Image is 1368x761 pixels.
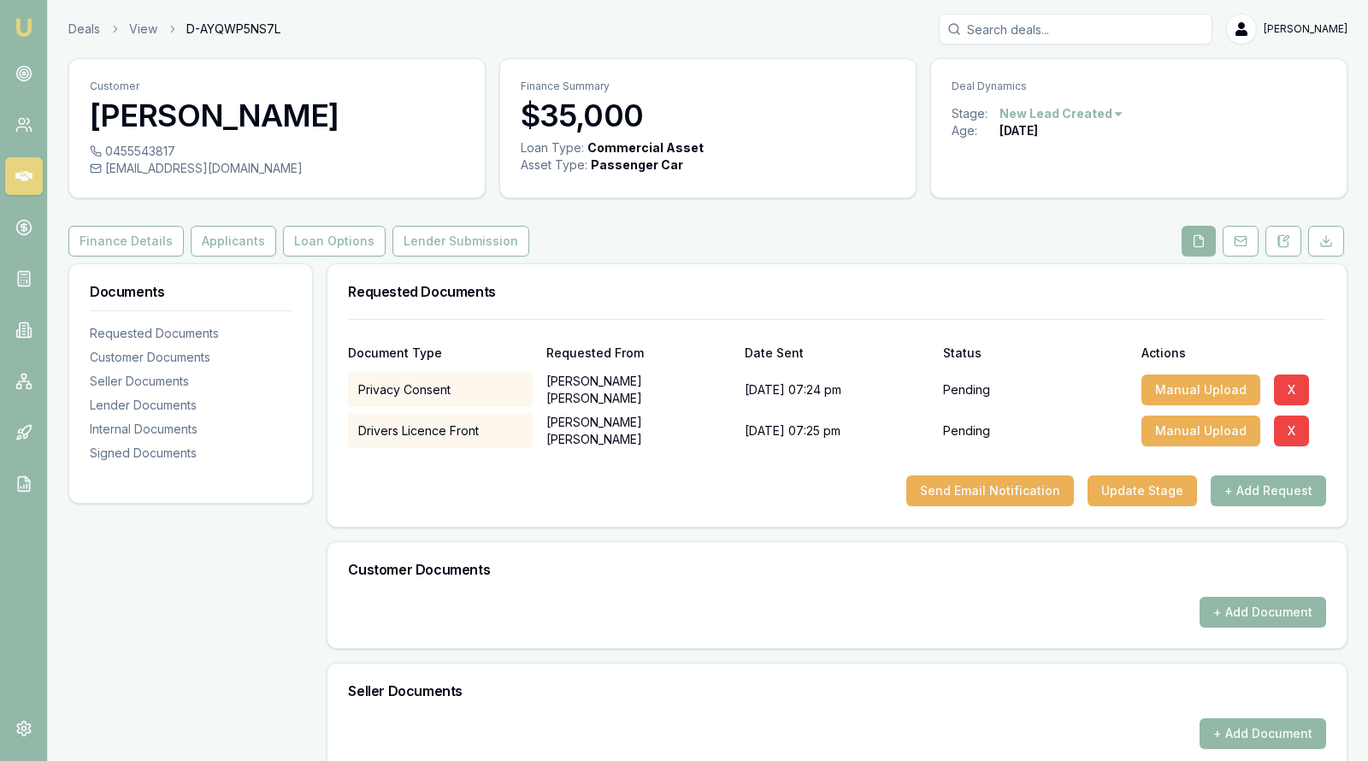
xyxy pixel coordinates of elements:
[587,139,704,156] div: Commercial Asset
[943,381,990,398] p: Pending
[1141,375,1260,405] button: Manual Upload
[952,80,1326,93] p: Deal Dynamics
[1141,347,1326,359] div: Actions
[90,80,464,93] p: Customer
[952,105,999,122] div: Stage:
[521,139,584,156] div: Loan Type:
[348,684,1326,698] h3: Seller Documents
[90,98,464,133] h3: [PERSON_NAME]
[348,347,533,359] div: Document Type
[521,80,895,93] p: Finance Summary
[68,226,184,257] button: Finance Details
[90,143,464,160] div: 0455543817
[546,414,731,448] p: [PERSON_NAME] [PERSON_NAME]
[1274,416,1309,446] button: X
[745,373,929,407] div: [DATE] 07:24 pm
[906,475,1074,506] button: Send Email Notification
[14,17,34,38] img: emu-icon-u.png
[90,373,292,390] div: Seller Documents
[521,156,587,174] div: Asset Type :
[191,226,276,257] button: Applicants
[999,122,1038,139] div: [DATE]
[1088,475,1197,506] button: Update Stage
[546,347,731,359] div: Requested From
[283,226,386,257] button: Loan Options
[90,285,292,298] h3: Documents
[999,105,1124,122] button: New Lead Created
[68,226,187,257] a: Finance Details
[348,414,533,448] div: Drivers Licence Front
[1200,597,1326,628] button: + Add Document
[1211,475,1326,506] button: + Add Request
[90,445,292,462] div: Signed Documents
[187,226,280,257] a: Applicants
[1200,718,1326,749] button: + Add Document
[90,421,292,438] div: Internal Documents
[280,226,389,257] a: Loan Options
[90,160,464,177] div: [EMAIL_ADDRESS][DOMAIN_NAME]
[348,373,533,407] div: Privacy Consent
[745,414,929,448] div: [DATE] 07:25 pm
[348,285,1326,298] h3: Requested Documents
[68,21,280,38] nav: breadcrumb
[591,156,683,174] div: Passenger Car
[389,226,533,257] a: Lender Submission
[129,21,157,38] a: View
[939,14,1212,44] input: Search deals
[952,122,999,139] div: Age:
[1264,22,1347,36] span: [PERSON_NAME]
[68,21,100,38] a: Deals
[943,347,1128,359] div: Status
[186,21,280,38] span: D-AYQWP5NS7L
[521,98,895,133] h3: $35,000
[392,226,529,257] button: Lender Submission
[90,325,292,342] div: Requested Documents
[348,563,1326,576] h3: Customer Documents
[943,422,990,439] p: Pending
[90,349,292,366] div: Customer Documents
[546,373,731,407] p: [PERSON_NAME] [PERSON_NAME]
[1141,416,1260,446] button: Manual Upload
[1274,375,1309,405] button: X
[90,397,292,414] div: Lender Documents
[745,347,929,359] div: Date Sent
